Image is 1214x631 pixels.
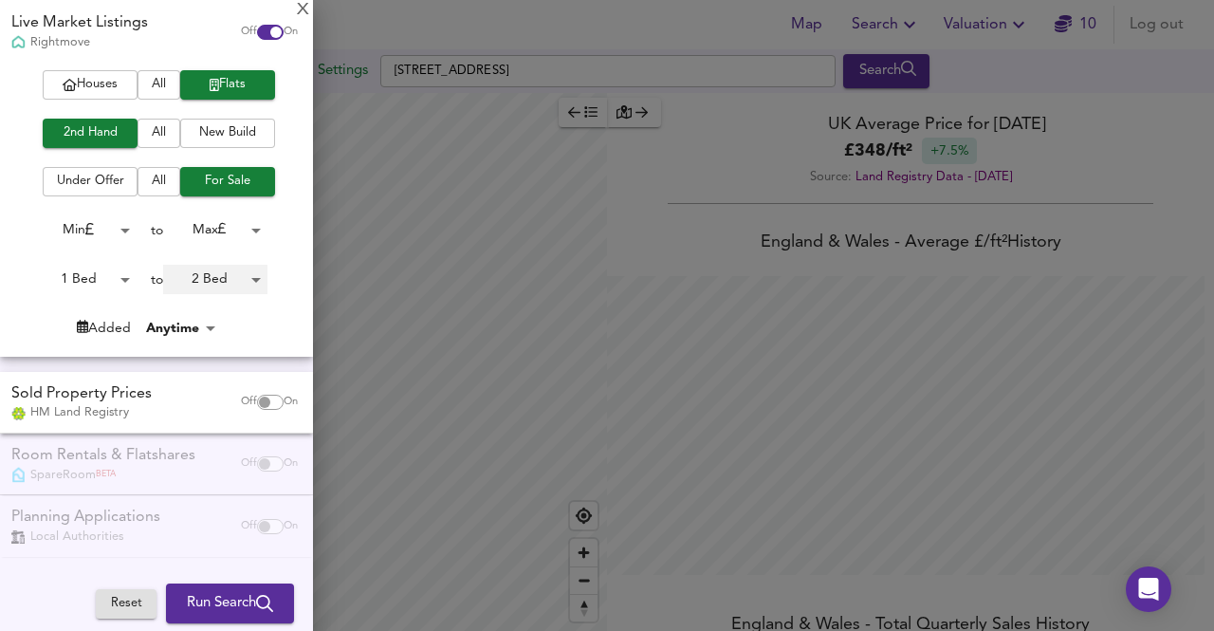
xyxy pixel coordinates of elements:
[52,74,128,96] span: Houses
[32,265,137,294] div: 1 Bed
[190,122,266,144] span: New Build
[163,265,267,294] div: 2 Bed
[11,34,148,51] div: Rightmove
[166,584,294,623] button: Run Search
[163,215,267,245] div: Max
[187,591,273,616] span: Run Search
[147,122,171,144] span: All
[32,215,137,245] div: Min
[11,383,152,405] div: Sold Property Prices
[43,70,138,100] button: Houses
[151,221,163,240] div: to
[138,70,180,100] button: All
[138,167,180,196] button: All
[147,171,171,193] span: All
[151,270,163,289] div: to
[77,319,131,338] div: Added
[284,25,298,40] span: On
[52,171,128,193] span: Under Offer
[43,119,138,148] button: 2nd Hand
[180,167,275,196] button: For Sale
[138,119,180,148] button: All
[11,407,26,420] img: Land Registry
[96,589,156,619] button: Reset
[180,119,275,148] button: New Build
[105,593,147,615] span: Reset
[241,395,257,410] span: Off
[43,167,138,196] button: Under Offer
[241,25,257,40] span: Off
[297,4,309,17] div: X
[52,122,128,144] span: 2nd Hand
[11,12,148,34] div: Live Market Listings
[147,74,171,96] span: All
[140,319,222,338] div: Anytime
[180,70,275,100] button: Flats
[11,35,26,51] img: Rightmove
[11,404,152,421] div: HM Land Registry
[190,171,266,193] span: For Sale
[1126,566,1171,612] div: Open Intercom Messenger
[284,395,298,410] span: On
[190,74,266,96] span: Flats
